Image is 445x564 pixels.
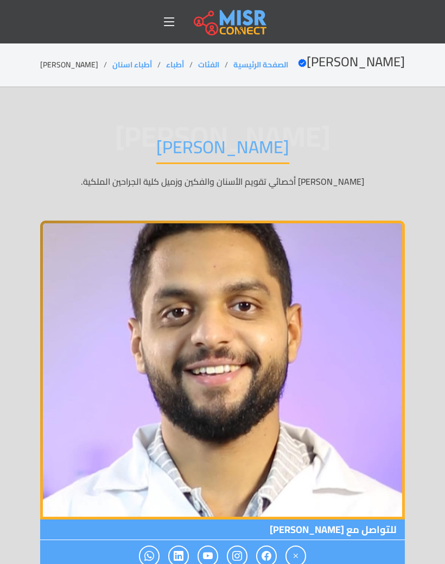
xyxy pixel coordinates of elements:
h1: [PERSON_NAME] [156,136,289,164]
h2: [PERSON_NAME] [298,54,405,70]
span: للتواصل مع [PERSON_NAME] [40,519,405,540]
a: أطباء اسنان [112,58,152,72]
a: الصفحة الرئيسية [233,58,288,72]
p: [PERSON_NAME] أخصائي تقويم الأسنان والفكين وزميل كلية الجراحين الملكية. [40,175,405,188]
img: main.misr_connect [194,8,266,35]
a: الفئات [198,58,219,72]
svg: Verified account [298,59,307,67]
li: [PERSON_NAME] [40,59,112,71]
a: أطباء [166,58,184,72]
img: الدكتور محمود ورَّاد [40,221,405,519]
